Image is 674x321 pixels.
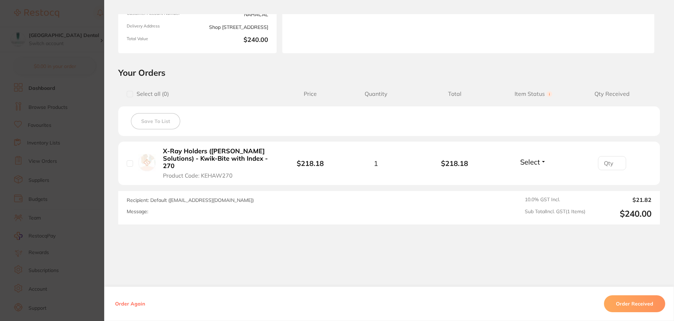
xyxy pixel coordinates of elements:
span: Delivery Address [127,24,195,31]
span: Select all ( 0 ) [133,91,169,97]
button: Save To List [131,113,180,129]
b: $240.00 [200,36,268,45]
span: Total Value [127,36,195,45]
span: Total [415,91,494,97]
span: Sub Total Incl. GST ( 1 Items) [525,209,585,219]
img: X-Ray Holders (Hawe Solutions) - Kwik-Bite with Index - 270 [138,154,156,171]
output: $240.00 [591,209,651,219]
span: Quantity [336,91,415,97]
span: Price [284,91,336,97]
b: X-Ray Holders ([PERSON_NAME] Solutions) - Kwik-Bite with Index - 270 [163,148,272,169]
input: Qty [598,156,626,170]
span: Shop [STREET_ADDRESS] [200,24,268,31]
span: 1 [374,159,378,167]
button: Order Again [113,301,147,307]
button: Select [518,158,548,166]
span: Customer Account Number [127,11,195,18]
span: Qty Received [573,91,651,97]
b: $218.18 [297,159,324,168]
span: NAHACAL [200,11,268,18]
span: Product Code: KEHAW270 [163,172,233,179]
output: $21.82 [591,197,651,203]
span: Recipient: Default ( [EMAIL_ADDRESS][DOMAIN_NAME] ) [127,197,254,203]
span: Select [520,158,540,166]
button: X-Ray Holders ([PERSON_NAME] Solutions) - Kwik-Bite with Index - 270 Product Code: KEHAW270 [161,147,274,179]
span: Item Status [494,91,573,97]
button: Order Received [604,295,665,312]
h2: Your Orders [118,67,660,78]
label: Message: [127,209,148,215]
b: $218.18 [415,159,494,167]
span: 10.0 % GST Incl. [525,197,585,203]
